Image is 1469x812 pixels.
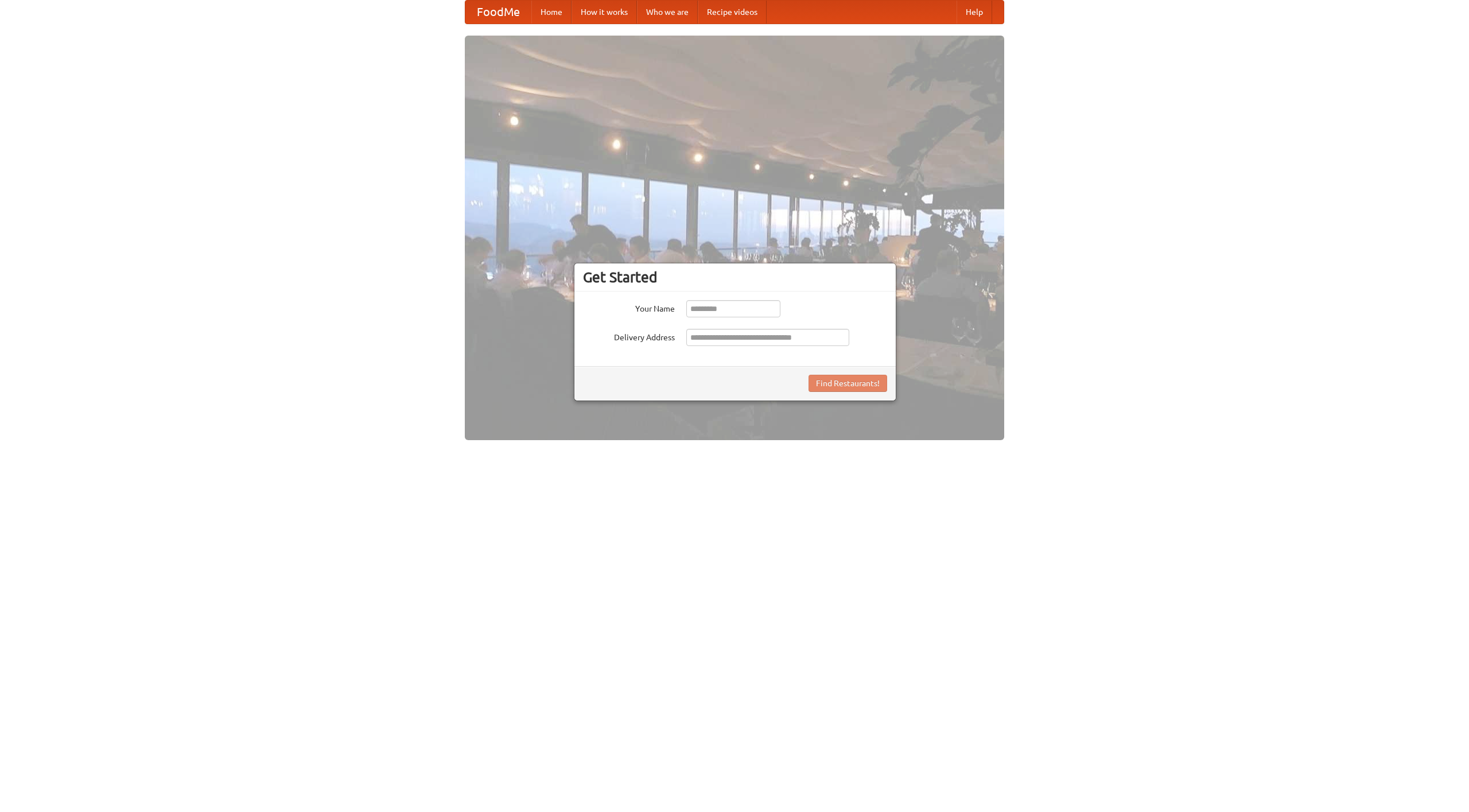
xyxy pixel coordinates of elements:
a: Home [531,1,572,24]
a: Help [957,1,992,24]
button: Find Restaurants! [809,375,887,392]
h3: Get Started [583,269,887,286]
label: Your Name [583,300,675,314]
label: Delivery Address [583,329,675,343]
a: Recipe videos [698,1,767,24]
a: Who we are [637,1,698,24]
a: How it works [572,1,637,24]
a: FoodMe [465,1,531,24]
